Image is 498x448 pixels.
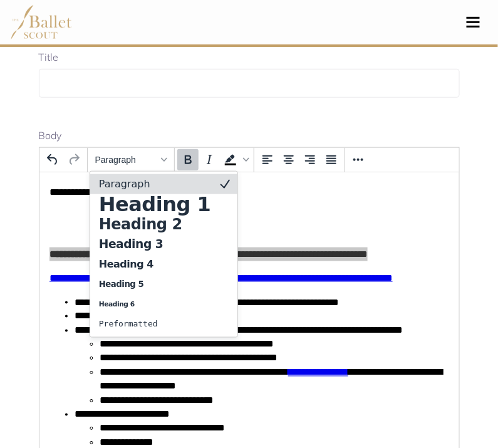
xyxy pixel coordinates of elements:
[278,149,299,170] button: Align center
[459,16,488,28] button: Toggle navigation
[39,128,460,144] p: Body
[177,149,199,170] button: Bold
[98,257,212,272] h4: Heading 4
[63,149,85,170] button: Redo
[98,317,212,332] pre: Preformatted
[42,149,63,170] button: Undo
[257,149,278,170] button: Align left
[220,149,251,170] div: Background color
[98,197,212,212] h1: Heading 1
[98,177,212,192] p: Paragraph
[90,214,237,234] div: Heading 2
[95,155,157,165] span: Paragraph
[199,149,220,170] button: Italic
[321,149,342,170] button: Justify
[98,217,212,232] h2: Heading 2
[90,315,237,335] div: Preformatted
[90,274,237,294] div: Heading 5
[90,234,237,254] div: Heading 3
[90,174,237,194] div: Paragraph
[299,149,321,170] button: Align right
[90,149,172,170] button: Blocks
[90,194,237,214] div: Heading 1
[98,277,212,292] h5: Heading 5
[98,237,212,252] h3: Heading 3
[39,49,460,66] p: Title
[348,149,369,170] button: More...
[90,294,237,315] div: Heading 6
[98,297,212,312] h6: Heading 6
[90,254,237,274] div: Heading 4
